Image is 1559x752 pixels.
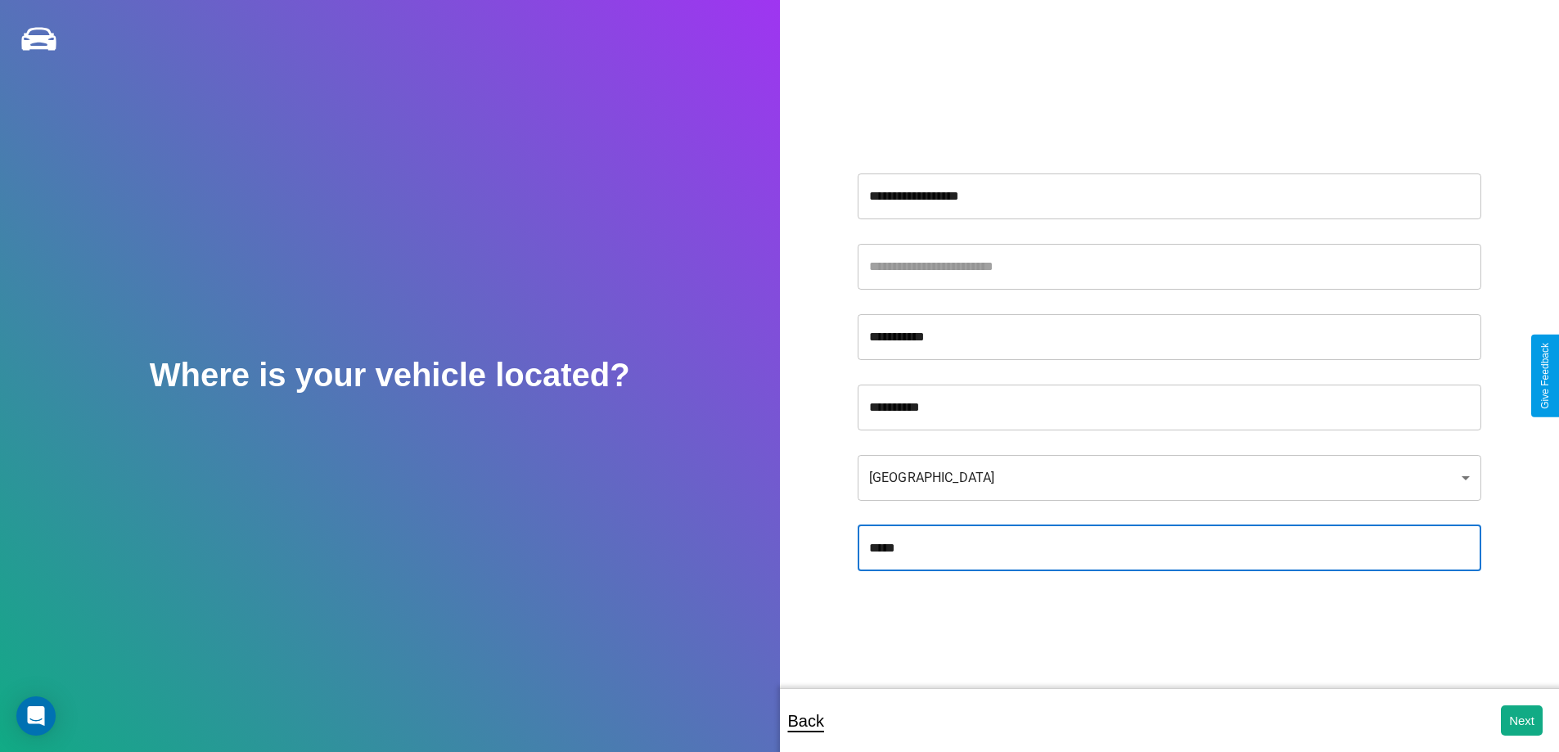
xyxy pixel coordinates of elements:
[858,455,1481,501] div: [GEOGRAPHIC_DATA]
[16,696,56,736] div: Open Intercom Messenger
[150,357,630,394] h2: Where is your vehicle located?
[1501,705,1543,736] button: Next
[788,706,824,736] p: Back
[1539,343,1551,409] div: Give Feedback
